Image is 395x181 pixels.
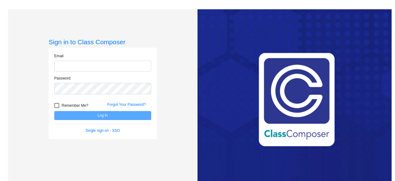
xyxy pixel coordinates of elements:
[62,102,88,109] span: Remember Me?
[85,128,120,133] a: Single sign on - SSO
[54,111,151,120] button: Log In
[49,38,157,46] h3: Sign in to Class Composer
[54,53,64,59] label: Email
[54,75,71,81] label: Password
[107,102,146,107] a: Forgot Your Password?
